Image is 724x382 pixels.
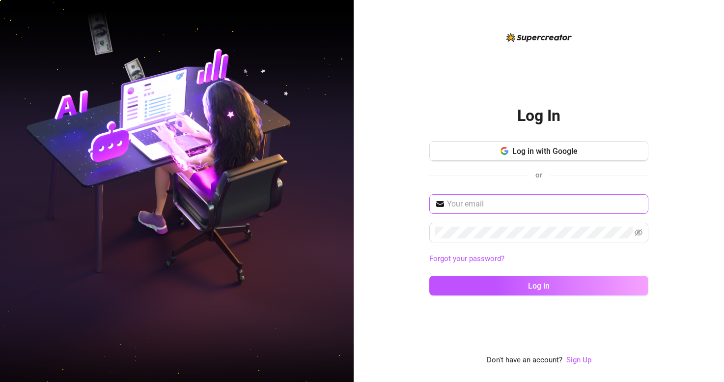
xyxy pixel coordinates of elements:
[535,171,542,179] span: or
[629,201,637,208] img: npw-badge-icon.svg
[512,147,578,156] span: Log in with Google
[447,198,642,210] input: Your email
[528,281,550,291] span: Log in
[506,33,572,42] img: logo-BBDzfeDw.svg
[429,253,648,265] a: Forgot your password?
[429,276,648,295] button: Log in
[517,106,560,126] h2: Log In
[429,254,504,263] a: Forgot your password?
[566,354,591,366] a: Sign Up
[429,141,648,161] button: Log in with Google
[487,354,562,366] span: Don't have an account?
[619,229,627,237] img: npw-badge-icon.svg
[635,229,642,236] span: eye-invisible
[566,355,591,364] a: Sign Up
